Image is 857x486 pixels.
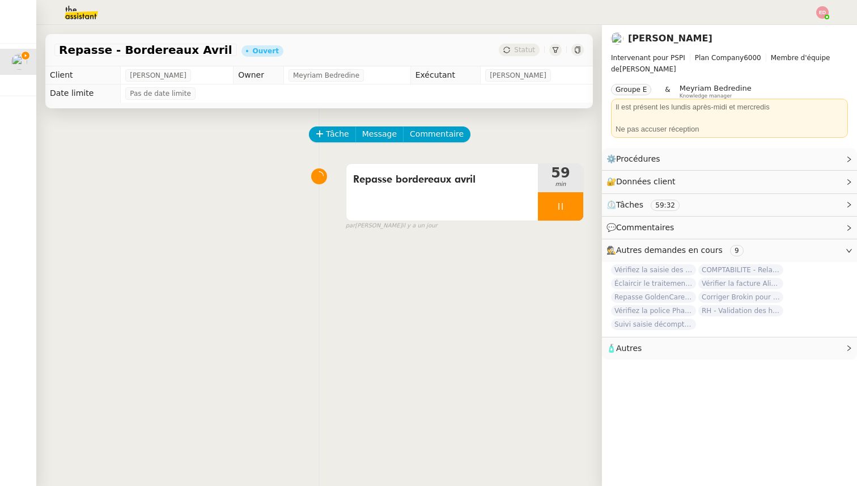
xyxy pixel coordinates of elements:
[362,128,397,141] span: Message
[698,278,783,289] span: Vérifier la facture Alissa Dr
[606,200,689,209] span: ⏲️
[611,84,651,95] nz-tag: Groupe E
[628,33,712,44] a: [PERSON_NAME]
[346,221,355,231] span: par
[346,221,438,231] small: [PERSON_NAME]
[611,32,623,45] img: users%2F0zQGGmvZECeMseaPawnreYAQQyS2%2Favatar%2Feddadf8a-b06f-4db9-91c4-adeed775bb0f
[606,175,680,188] span: 🔐
[616,124,843,135] div: Ne pas accuser réception
[309,126,356,142] button: Tâche
[680,93,732,99] span: Knowledge manager
[611,319,696,330] span: Suivi saisie décomptes non-confiés Ecohub - septembre 2025
[680,84,752,92] span: Meyriam Bedredine
[410,66,481,84] td: Exécutant
[695,54,744,62] span: Plan Company
[602,239,857,261] div: 🕵️Autres demandes en cours 9
[616,154,660,163] span: Procédures
[744,54,761,62] span: 6000
[234,66,284,84] td: Owner
[816,6,829,19] img: svg
[355,126,404,142] button: Message
[611,264,696,276] span: Vérifiez la saisie des bordereaux Goldencare
[253,48,279,54] div: Ouvert
[538,180,583,189] span: min
[698,264,783,276] span: COMPTABILITE - Relances factures impayées - septembre 2025
[45,66,121,84] td: Client
[130,88,191,99] span: Pas de date limite
[11,54,27,70] img: users%2F0zQGGmvZECeMseaPawnreYAQQyS2%2Favatar%2Feddadf8a-b06f-4db9-91c4-adeed775bb0f
[59,44,232,56] span: Repasse - Bordereaux Avril
[602,171,857,193] div: 🔐Données client
[602,194,857,216] div: ⏲️Tâches 59:32
[602,217,857,239] div: 💬Commentaires
[730,245,744,256] nz-tag: 9
[698,305,783,316] span: RH - Validation des heures employés PSPI - août 2025
[602,148,857,170] div: ⚙️Procédures
[606,246,748,255] span: 🕵️
[611,54,685,62] span: Intervenant pour PSPI
[680,84,752,99] app-user-label: Knowledge manager
[538,166,583,180] span: 59
[402,221,437,231] span: il y a un jour
[611,52,848,75] span: [PERSON_NAME]
[403,126,470,142] button: Commentaire
[616,177,676,186] span: Données client
[514,46,535,54] span: Statut
[665,84,670,99] span: &
[293,70,359,81] span: Meyriam Bedredine
[602,337,857,360] div: 🧴Autres
[353,171,531,188] span: Repasse bordereaux avril
[698,291,783,303] span: Corriger Brokin pour clôture comptable
[616,200,643,209] span: Tâches
[490,70,546,81] span: [PERSON_NAME]
[130,70,186,81] span: [PERSON_NAME]
[611,291,696,303] span: Repasse GoldenCare - Bordereaux dolards
[611,278,696,289] span: Éclaircir le traitement des bordereaux GoldenCare
[611,305,696,316] span: Vérifiez la police Pharaon Deema
[45,84,121,103] td: Date limite
[616,102,843,113] div: Il est présent les lundis après-midi et mercredis
[410,128,464,141] span: Commentaire
[651,200,680,211] nz-tag: 59:32
[606,153,665,166] span: ⚙️
[616,246,723,255] span: Autres demandes en cours
[616,344,642,353] span: Autres
[606,223,679,232] span: 💬
[606,344,642,353] span: 🧴
[616,223,674,232] span: Commentaires
[326,128,349,141] span: Tâche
